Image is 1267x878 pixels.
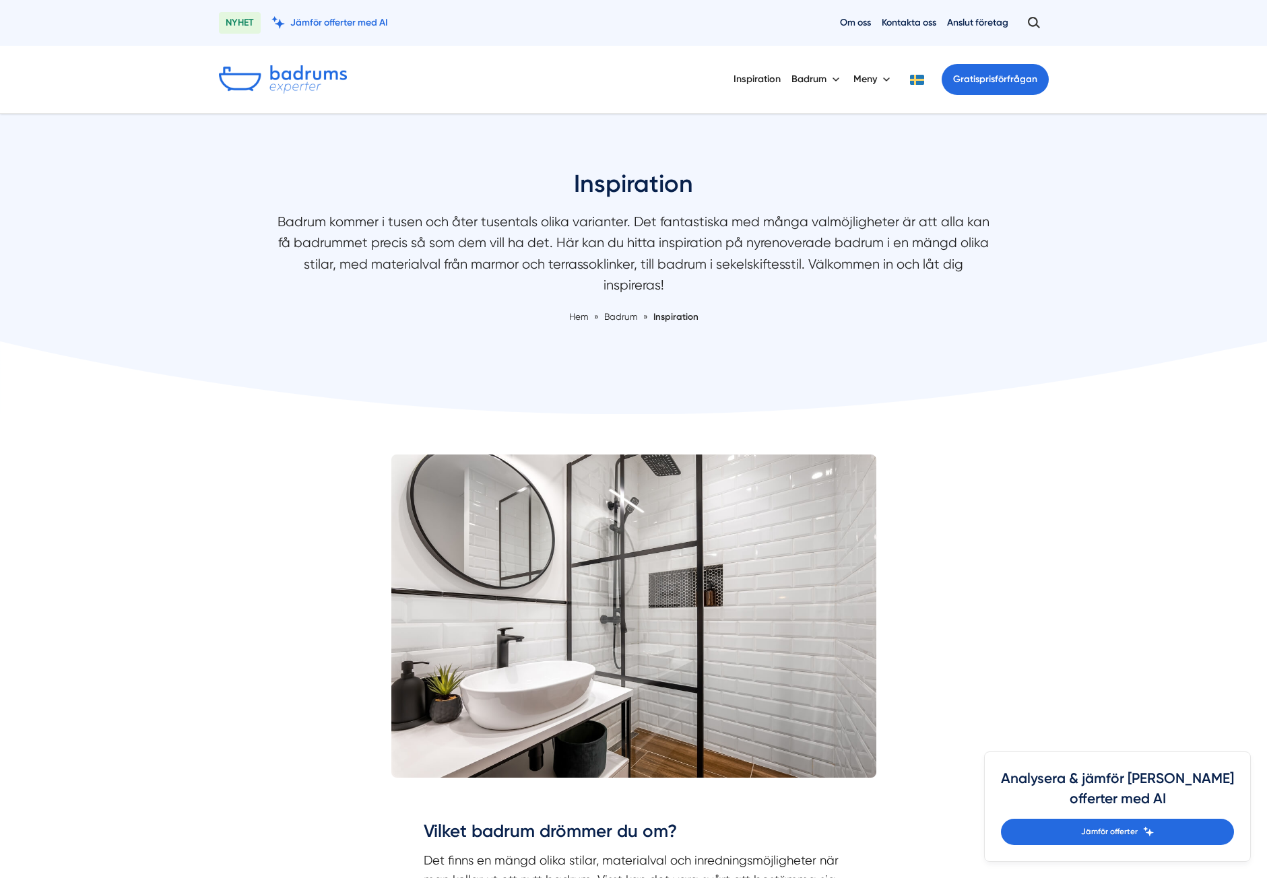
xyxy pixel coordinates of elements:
[791,62,843,97] button: Badrum
[219,65,347,94] img: Badrumsexperter.se logotyp
[271,16,388,29] a: Jämför offerter med AI
[391,454,876,778] img: Badrumsinspiration
[1001,768,1234,819] h4: Analysera & jämför [PERSON_NAME] offerter med AI
[277,211,991,303] p: Badrum kommer i tusen och åter tusentals olika varianter. Det fantastiska med många valmöjlighete...
[953,73,979,85] span: Gratis
[734,62,781,96] a: Inspiration
[840,16,871,29] a: Om oss
[604,311,638,322] span: Badrum
[947,16,1008,29] a: Anslut företag
[643,310,648,324] span: »
[942,64,1049,95] a: Gratisprisförfrågan
[1081,825,1138,838] span: Jämför offerter
[1001,819,1234,845] a: Jämför offerter
[653,311,699,322] a: Inspiration
[277,310,991,324] nav: Breadcrumb
[424,819,844,850] h3: Vilket badrum drömmer du om?
[290,16,388,29] span: Jämför offerter med AI
[853,62,893,97] button: Meny
[594,310,599,324] span: »
[569,311,589,322] a: Hem
[882,16,936,29] a: Kontakta oss
[277,168,991,211] h1: Inspiration
[604,311,640,322] a: Badrum
[219,12,261,34] span: NYHET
